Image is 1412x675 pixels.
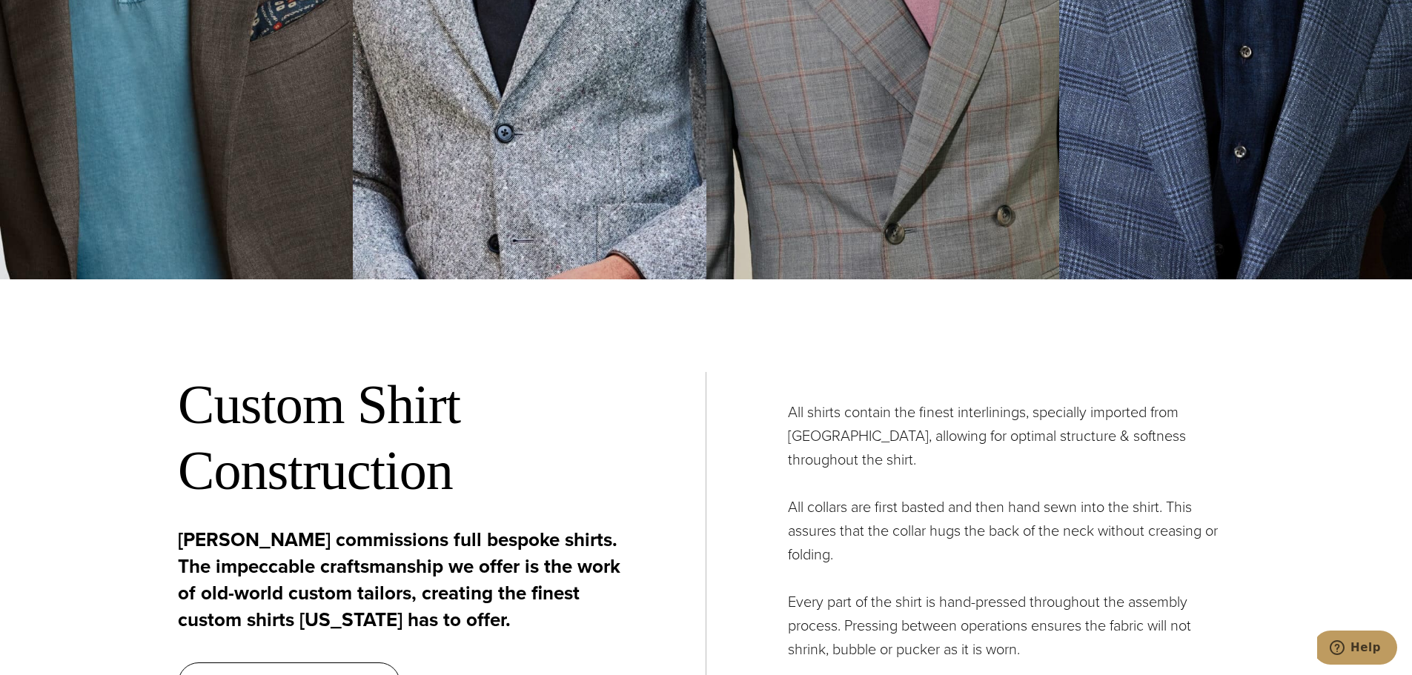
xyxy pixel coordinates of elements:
p: Every part of the shirt is hand-pressed throughout the assembly process. Pressing between operati... [788,590,1235,661]
iframe: Opens a widget where you can chat to one of our agents [1317,631,1397,668]
p: [PERSON_NAME] commissions full bespoke shirts. The impeccable craftsmanship we offer is the work ... [178,526,624,633]
p: All shirts contain the finest interlinings, specially imported from [GEOGRAPHIC_DATA], allowing f... [788,400,1235,471]
p: All collars are first basted and then hand sewn into the shirt. This assures that the collar hugs... [788,495,1235,566]
h2: Custom Shirt Construction [178,372,624,504]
